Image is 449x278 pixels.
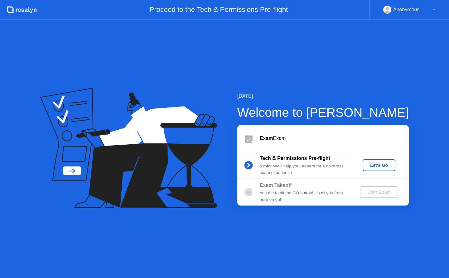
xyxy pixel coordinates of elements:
div: Let's Go [365,163,393,168]
button: Start Exam [360,186,398,198]
div: : We’ll help you prepare for a no-stress exam experience [260,163,350,176]
div: Welcome to [PERSON_NAME] [237,103,409,122]
div: ▼ [432,6,436,14]
div: [DATE] [237,92,409,100]
div: You get to hit the GO button! It’s all you from here on out [260,190,350,203]
b: Exam Takeoff [260,182,292,188]
div: Anonymous [393,6,420,14]
div: Start Exam [362,190,396,195]
b: Exam [260,136,273,141]
div: Exam [260,135,409,142]
b: 5 min [260,164,271,168]
button: Let's Go [363,159,395,171]
b: Tech & Permissions Pre-flight [260,156,330,161]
